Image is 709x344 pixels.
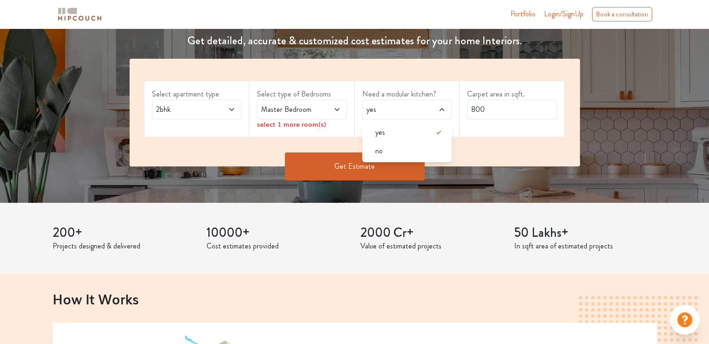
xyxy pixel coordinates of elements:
label: Select type of Bedrooms [257,89,347,100]
label: Select apartment type [152,89,242,100]
p: Projects designed & delivered [53,241,195,252]
span: yes [365,104,426,115]
h2: How It Works [53,291,657,307]
p: Cost estimates provided [207,241,349,252]
p: In sqft area of estimated projects [514,241,657,252]
span: Login/SignUp [544,8,584,19]
a: Portfolio [510,8,536,20]
div: select 1 more room(s) [257,119,347,129]
button: Get Estimate [285,152,425,180]
p: Value of estimated projects [360,241,503,252]
h4: Get detailed, accurate & customized cost estimates for your home Interiors. [124,34,585,48]
span: 2bhk [154,104,215,115]
h3: 10000+ [207,225,349,241]
span: logo-horizontal.svg [56,4,103,25]
span: Master Bedroom [259,104,320,115]
h3: 50 Lakhs+ [514,225,657,241]
h3: 200+ [53,225,195,241]
h3: 2000 Cr+ [360,225,503,241]
span: yes [375,127,385,138]
img: logo-horizontal.svg [56,6,103,22]
label: Need a modular kitchen? [362,89,452,100]
span: no [375,145,383,157]
input: Enter area sqft [467,100,557,119]
label: Carpet area in sqft. [467,89,557,100]
div: Book a consultation [592,7,652,21]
